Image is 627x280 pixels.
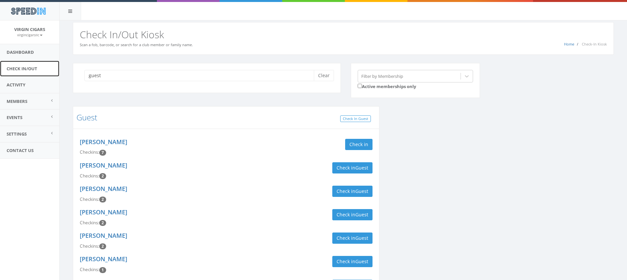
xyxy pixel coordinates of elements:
[7,114,22,120] span: Events
[80,161,127,169] a: [PERSON_NAME]
[80,243,99,249] span: Checkins:
[7,98,27,104] span: Members
[17,33,43,37] small: virgincigarsllc
[332,162,373,173] button: Check inGuest
[361,73,403,79] div: Filter by Membership
[84,70,319,81] input: Search a name to check in
[355,235,368,241] span: Guest
[8,5,49,17] img: speedin_logo.png
[332,209,373,220] button: Check inGuest
[80,208,127,216] a: [PERSON_NAME]
[99,267,106,273] span: Checkin count
[564,42,574,47] a: Home
[99,243,106,249] span: Checkin count
[99,197,106,202] span: Checkin count
[332,256,373,267] button: Check inGuest
[99,220,106,226] span: Checkin count
[7,147,34,153] span: Contact Us
[355,188,368,194] span: Guest
[358,82,416,90] label: Active memberships only
[80,138,127,146] a: [PERSON_NAME]
[80,196,99,202] span: Checkins:
[355,258,368,264] span: Guest
[80,220,99,226] span: Checkins:
[332,186,373,197] button: Check inGuest
[332,233,373,244] button: Check inGuest
[99,173,106,179] span: Checkin count
[355,165,368,171] span: Guest
[76,112,97,123] a: Guest
[80,173,99,179] span: Checkins:
[14,26,45,32] span: Virgin Cigars
[80,185,127,193] a: [PERSON_NAME]
[345,139,373,150] button: Check in
[80,232,127,239] a: [PERSON_NAME]
[80,255,127,263] a: [PERSON_NAME]
[17,32,43,38] a: virgincigarsllc
[582,42,607,47] span: Check-In Kiosk
[355,211,368,218] span: Guest
[80,29,607,40] h2: Check In/Out Kiosk
[314,70,334,81] button: Clear
[7,131,27,137] span: Settings
[340,115,371,122] a: Check In Guest
[80,266,99,272] span: Checkins:
[358,84,362,88] input: Active memberships only
[80,149,99,155] span: Checkins:
[80,42,193,47] small: Scan a fob, barcode, or search for a club member or family name.
[99,150,106,156] span: Checkin count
